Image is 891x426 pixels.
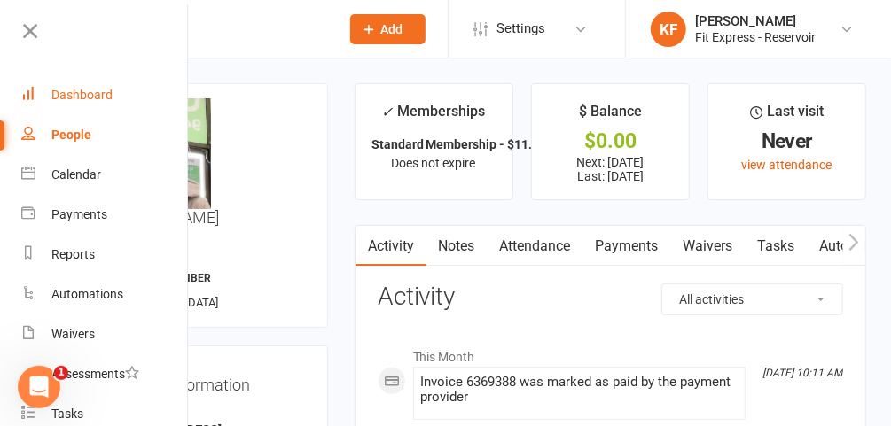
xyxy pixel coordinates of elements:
[421,375,738,405] div: Invoice 6369388 was marked as paid by the payment provider
[18,366,60,408] iframe: Intercom live chat
[378,283,843,311] h3: Activity
[750,100,824,132] div: Last visit
[21,195,189,235] a: Payments
[21,75,189,115] a: Dashboard
[488,226,583,267] a: Attendance
[51,88,113,102] div: Dashboard
[695,29,816,45] div: Fit Express - Reservoir
[671,226,746,267] a: Waivers
[356,226,426,267] a: Activity
[112,407,304,424] div: Email
[21,235,189,275] a: Reports
[548,132,673,151] div: $0.00
[51,207,107,221] div: Payments
[109,369,304,394] h3: Contact information
[579,100,642,132] div: $ Balance
[54,366,68,380] span: 1
[21,155,189,195] a: Calendar
[21,354,189,394] a: Assessments
[105,17,327,42] input: Search...
[746,226,808,267] a: Tasks
[382,100,486,133] div: Memberships
[426,226,488,267] a: Notes
[371,137,570,151] strong: Standard Membership - $11.95 p/w
[100,98,313,227] h3: [PERSON_NAME]
[21,115,189,155] a: People
[51,327,95,341] div: Waivers
[378,338,843,367] li: This Month
[51,287,123,301] div: Automations
[583,226,671,267] a: Payments
[548,155,673,183] p: Next: [DATE] Last: [DATE]
[392,156,476,170] span: Does not expire
[381,22,403,36] span: Add
[724,132,849,151] div: Never
[496,9,545,49] span: Settings
[382,104,394,120] i: ✓
[21,314,189,354] a: Waivers
[762,367,842,379] i: [DATE] 10:11 AM
[51,167,101,182] div: Calendar
[651,12,686,47] div: KF
[51,128,91,142] div: People
[21,275,189,314] a: Automations
[51,407,83,421] div: Tasks
[741,158,832,172] a: view attendance
[695,13,816,29] div: [PERSON_NAME]
[51,247,95,261] div: Reports
[51,367,139,381] div: Assessments
[350,14,426,44] button: Add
